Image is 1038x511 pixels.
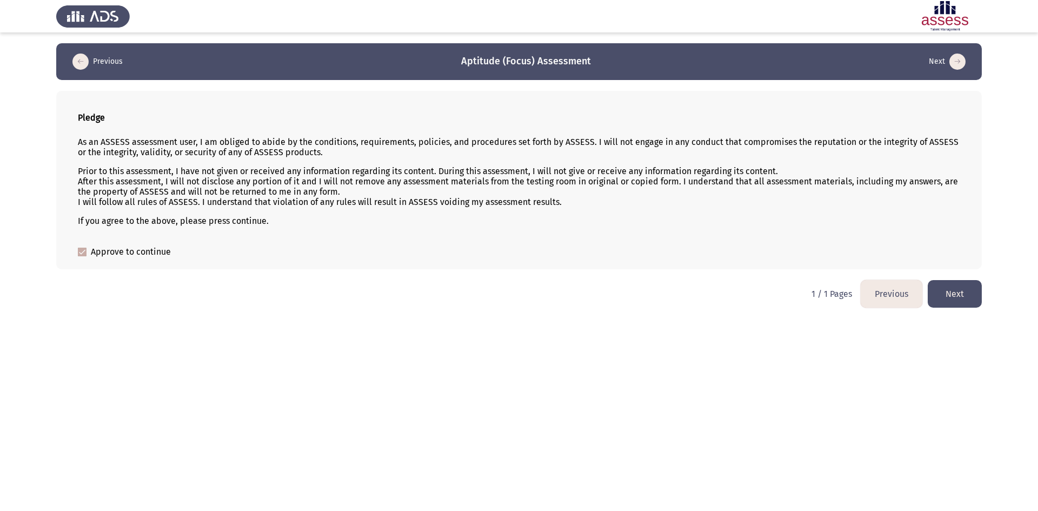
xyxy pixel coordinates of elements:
[861,280,922,308] button: load previous page
[69,53,126,70] button: load previous page
[78,137,960,157] p: As an ASSESS assessment user, I am obliged to abide by the conditions, requirements, policies, an...
[908,1,982,31] img: Assessment logo of ASSESS Focus Assessment - Numerical Reasoning (EN/AR) (Advanced - IB)
[811,289,852,299] p: 1 / 1 Pages
[928,280,982,308] button: load next page
[461,55,591,68] h3: Aptitude (Focus) Assessment
[926,53,969,70] button: load next page
[78,216,960,226] p: If you agree to the above, please press continue.
[78,166,960,207] p: Prior to this assessment, I have not given or received any information regarding its content. Dur...
[56,1,130,31] img: Assess Talent Management logo
[78,112,105,123] b: Pledge
[91,245,171,258] span: Approve to continue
